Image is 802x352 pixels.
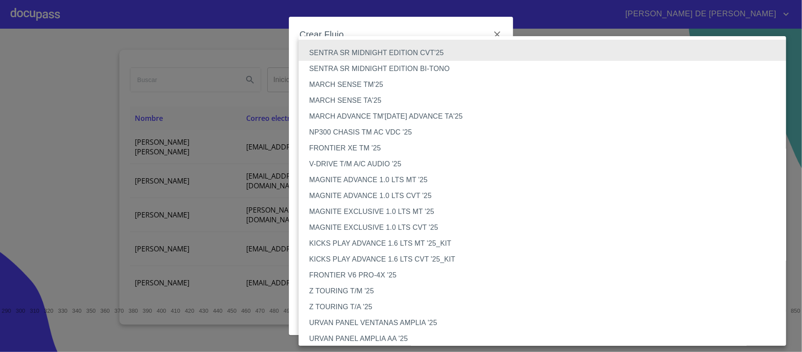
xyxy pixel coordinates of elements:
li: MAGNITE EXCLUSIVE 1.0 LTS CVT '25 [299,220,795,236]
li: MARCH SENSE TM'25 [299,77,795,93]
li: URVAN PANEL AMPLIA AA '25 [299,331,795,347]
li: SENTRA SR MIDNIGHT EDITION BI-TONO [299,61,795,77]
li: KICKS PLAY ADVANCE 1.6 LTS CVT '25_KIT [299,251,795,267]
li: KICKS PLAY ADVANCE 1.6 LTS MT '25_KIT [299,236,795,251]
li: Z TOURING T/A '25 [299,299,795,315]
li: SENTRA SR MIDNIGHT EDITION CVT'25 [299,45,795,61]
li: NP300 CHASIS TM AC VDC '25 [299,124,795,140]
li: MAGNITE ADVANCE 1.0 LTS CVT '25 [299,188,795,204]
li: MAGNITE ADVANCE 1.0 LTS MT '25 [299,172,795,188]
li: MARCH SENSE TA'25 [299,93,795,109]
li: Z TOURING T/M '25 [299,283,795,299]
li: FRONTIER XE TM '25 [299,140,795,156]
li: FRONTIER V6 PRO-4X '25 [299,267,795,283]
li: MAGNITE EXCLUSIVE 1.0 LTS MT '25 [299,204,795,220]
li: V-DRIVE T/M A/C AUDIO '25 [299,156,795,172]
li: MARCH ADVANCE TM'[DATE] ADVANCE TA'25 [299,109,795,124]
li: URVAN PANEL VENTANAS AMPLIA '25 [299,315,795,331]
